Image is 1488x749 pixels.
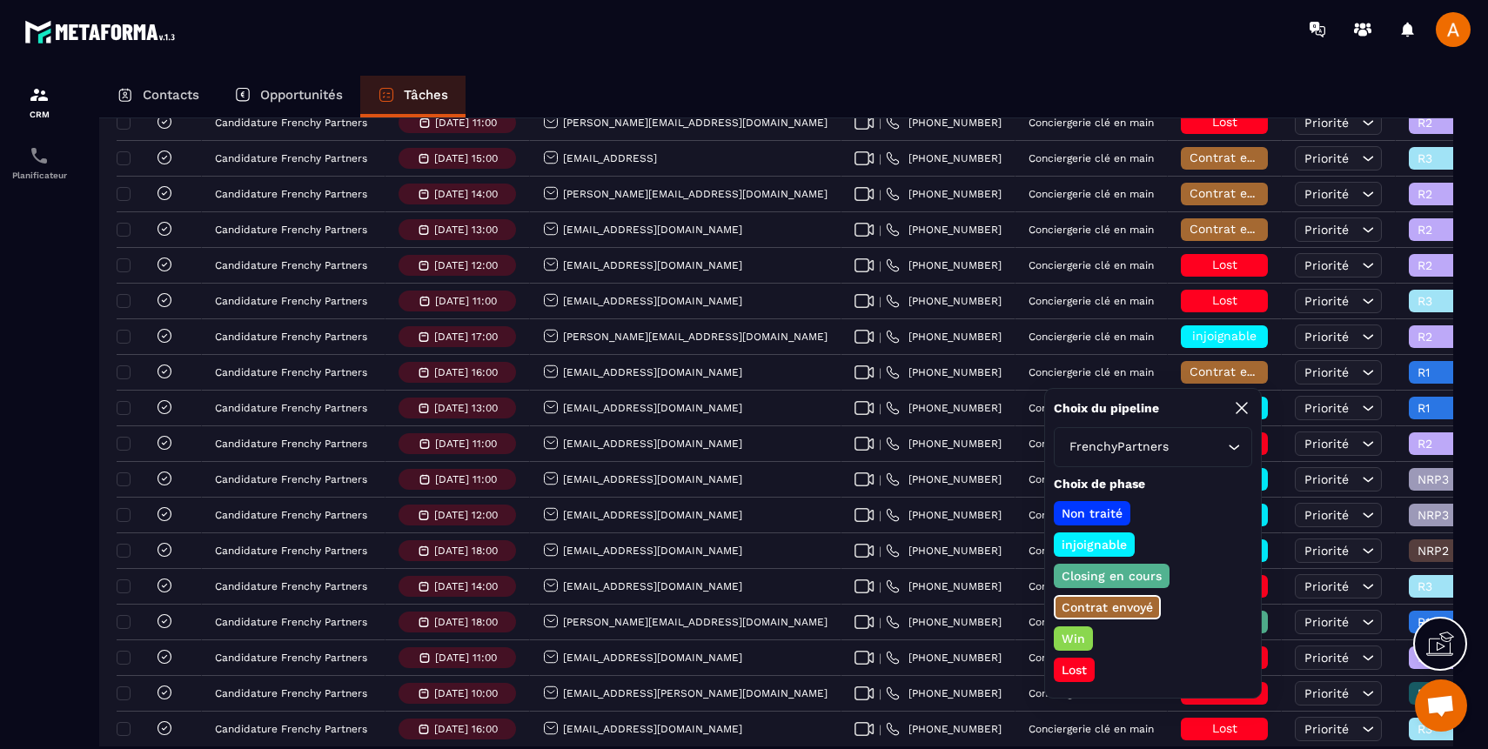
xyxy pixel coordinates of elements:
[434,509,498,521] p: [DATE] 12:00
[879,259,881,272] span: |
[215,188,367,200] p: Candidature Frenchy Partners
[434,723,498,735] p: [DATE] 16:00
[886,365,1002,379] a: [PHONE_NUMBER]
[1059,599,1156,616] p: Contrat envoyé
[886,330,1002,344] a: [PHONE_NUMBER]
[29,84,50,105] img: formation
[879,438,881,451] span: |
[1059,536,1129,553] p: injoignable
[1059,567,1164,585] p: Closing en cours
[1304,508,1349,522] span: Priorité
[879,473,881,486] span: |
[1059,630,1088,647] p: Win
[1054,400,1159,417] p: Choix du pipeline
[1029,509,1154,521] p: Conciergerie clé en main
[215,402,367,414] p: Candidature Frenchy Partners
[1304,365,1349,379] span: Priorité
[1304,116,1349,130] span: Priorité
[1304,330,1349,344] span: Priorité
[879,723,881,736] span: |
[1029,616,1154,628] p: Conciergerie clé en main
[1054,427,1252,467] div: Search for option
[886,686,1002,700] a: [PHONE_NUMBER]
[215,295,367,307] p: Candidature Frenchy Partners
[215,438,367,450] p: Candidature Frenchy Partners
[886,223,1002,237] a: [PHONE_NUMBER]
[879,580,881,593] span: |
[1304,722,1349,736] span: Priorité
[1029,259,1154,271] p: Conciergerie clé en main
[434,188,498,200] p: [DATE] 14:00
[217,76,360,117] a: Opportunités
[434,687,498,699] p: [DATE] 10:00
[215,259,367,271] p: Candidature Frenchy Partners
[435,117,497,129] p: [DATE] 11:00
[1029,224,1154,236] p: Conciergerie clé en main
[886,615,1002,629] a: [PHONE_NUMBER]
[215,616,367,628] p: Candidature Frenchy Partners
[215,687,367,699] p: Candidature Frenchy Partners
[1059,661,1089,679] p: Lost
[886,437,1002,451] a: [PHONE_NUMBER]
[879,652,881,665] span: |
[434,402,498,414] p: [DATE] 13:00
[1304,686,1349,700] span: Priorité
[99,76,217,117] a: Contacts
[1304,579,1349,593] span: Priorité
[1029,152,1154,164] p: Conciergerie clé en main
[1029,723,1154,735] p: Conciergerie clé en main
[434,616,498,628] p: [DATE] 18:00
[434,224,498,236] p: [DATE] 13:00
[434,152,498,164] p: [DATE] 15:00
[435,295,497,307] p: [DATE] 11:00
[886,187,1002,201] a: [PHONE_NUMBER]
[434,259,498,271] p: [DATE] 12:00
[435,473,497,485] p: [DATE] 11:00
[886,401,1002,415] a: [PHONE_NUMBER]
[215,224,367,236] p: Candidature Frenchy Partners
[1054,476,1252,492] p: Choix de phase
[886,508,1002,522] a: [PHONE_NUMBER]
[1190,364,1281,378] span: Contrat envoyé
[886,722,1002,736] a: [PHONE_NUMBER]
[1029,473,1154,485] p: Conciergerie clé en main
[4,71,74,132] a: formationformationCRM
[434,366,498,378] p: [DATE] 16:00
[143,87,199,103] p: Contacts
[879,152,881,165] span: |
[879,509,881,522] span: |
[360,76,466,117] a: Tâches
[1029,117,1154,129] p: Conciergerie clé en main
[1304,258,1349,272] span: Priorité
[1190,222,1281,236] span: Contrat envoyé
[879,687,881,700] span: |
[879,188,881,201] span: |
[1304,615,1349,629] span: Priorité
[1304,472,1349,486] span: Priorité
[886,151,1002,165] a: [PHONE_NUMBER]
[1304,544,1349,558] span: Priorité
[434,545,498,557] p: [DATE] 18:00
[1029,580,1154,592] p: Conciergerie clé en main
[215,509,367,521] p: Candidature Frenchy Partners
[215,545,367,557] p: Candidature Frenchy Partners
[215,723,367,735] p: Candidature Frenchy Partners
[1304,151,1349,165] span: Priorité
[1029,366,1154,378] p: Conciergerie clé en main
[24,16,181,48] img: logo
[879,331,881,344] span: |
[29,145,50,166] img: scheduler
[1029,438,1154,450] p: Conciergerie clé en main
[879,616,881,629] span: |
[1304,223,1349,237] span: Priorité
[215,366,367,378] p: Candidature Frenchy Partners
[1029,652,1154,664] p: Conciergerie clé en main
[215,117,367,129] p: Candidature Frenchy Partners
[886,294,1002,308] a: [PHONE_NUMBER]
[435,652,497,664] p: [DATE] 11:00
[1190,150,1281,164] span: Contrat envoyé
[1212,721,1237,735] span: Lost
[879,295,881,308] span: |
[1304,294,1349,308] span: Priorité
[1190,186,1281,200] span: Contrat envoyé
